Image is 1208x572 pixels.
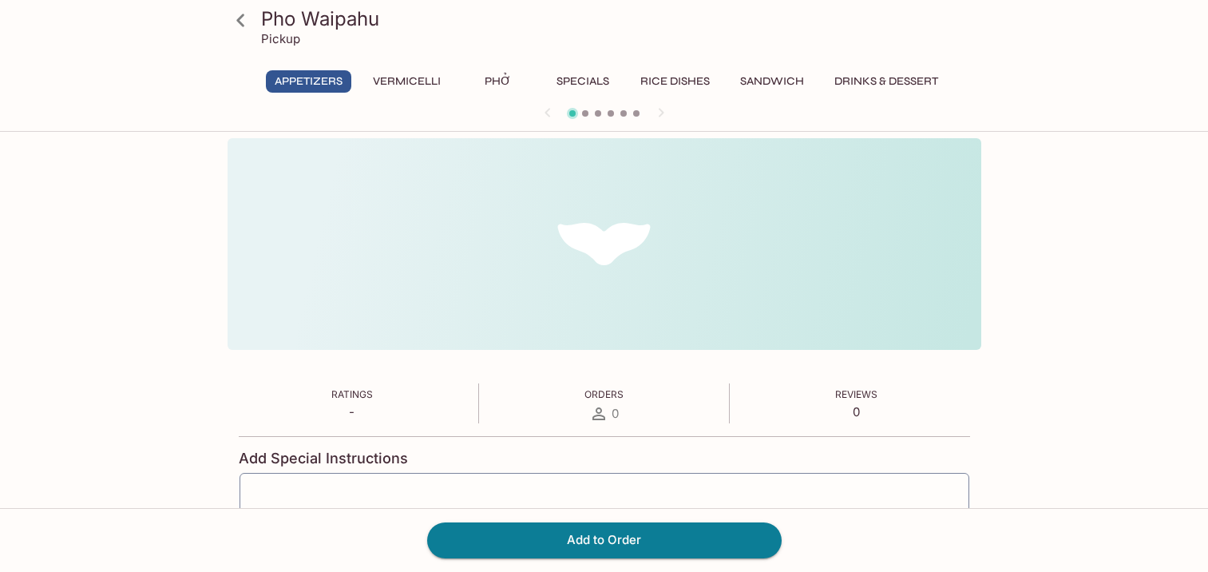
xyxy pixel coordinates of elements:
[266,70,351,93] button: Appetizers
[364,70,450,93] button: Vermicelli
[632,70,719,93] button: Rice Dishes
[261,6,975,31] h3: Pho Waipahu
[584,388,624,400] span: Orders
[612,406,619,421] span: 0
[261,31,300,46] p: Pickup
[835,388,877,400] span: Reviews
[731,70,813,93] button: Sandwich
[331,404,373,419] p: -
[239,450,970,467] h4: Add Special Instructions
[826,70,947,93] button: Drinks & Dessert
[427,522,782,558] button: Add to Order
[547,70,619,93] button: Specials
[835,404,877,419] p: 0
[331,388,373,400] span: Ratings
[462,70,534,93] button: Phở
